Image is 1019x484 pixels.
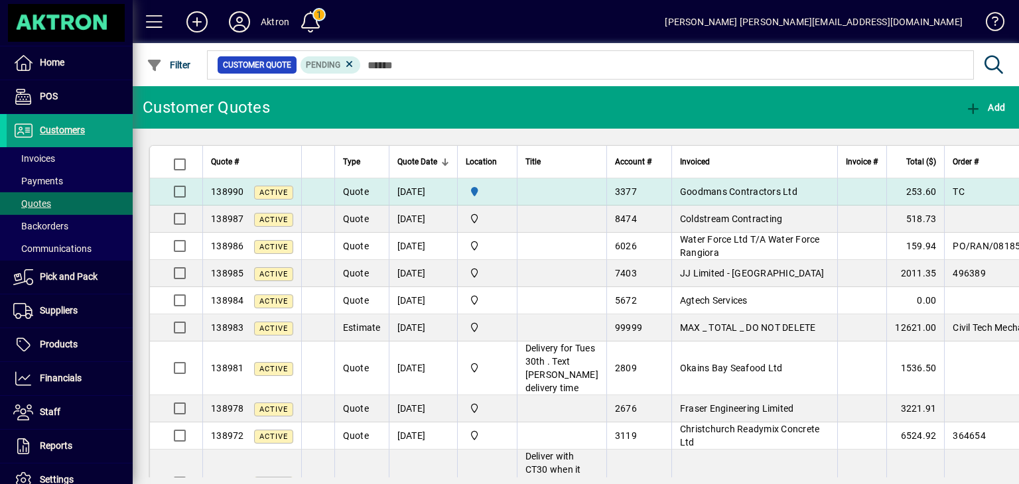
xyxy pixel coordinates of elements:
[211,241,244,251] span: 138986
[906,154,936,169] span: Total ($)
[259,432,288,441] span: Active
[211,268,244,278] span: 138985
[7,46,133,80] a: Home
[389,178,457,206] td: [DATE]
[40,339,78,349] span: Products
[953,430,986,441] span: 364654
[306,60,340,70] span: Pending
[615,154,651,169] span: Account #
[886,422,944,450] td: 6524.92
[965,102,1005,113] span: Add
[680,234,820,258] span: Water Force Ltd T/A Water Force Rangiora
[680,186,797,197] span: Goodmans Contractors Ltd
[13,153,55,164] span: Invoices
[211,403,244,414] span: 138978
[13,221,68,231] span: Backorders
[7,80,133,113] a: POS
[343,430,369,441] span: Quote
[389,233,457,260] td: [DATE]
[143,97,270,118] div: Customer Quotes
[886,395,944,422] td: 3221.91
[40,271,98,282] span: Pick and Pack
[259,270,288,278] span: Active
[147,60,191,70] span: Filter
[389,422,457,450] td: [DATE]
[389,287,457,314] td: [DATE]
[40,406,60,417] span: Staff
[886,341,944,395] td: 1536.50
[525,154,598,169] div: Title
[211,186,244,197] span: 138990
[7,294,133,328] a: Suppliers
[886,178,944,206] td: 253.60
[40,373,82,383] span: Financials
[13,198,51,209] span: Quotes
[466,154,509,169] div: Location
[7,328,133,361] a: Products
[343,213,369,224] span: Quote
[466,184,509,199] span: HAMILTON
[343,186,369,197] span: Quote
[397,154,437,169] span: Quote Date
[615,430,637,441] span: 3119
[680,213,783,224] span: Coldstream Contracting
[680,363,783,373] span: Okains Bay Seafood Ltd
[343,322,381,333] span: Estimate
[7,362,133,395] a: Financials
[953,268,986,278] span: 496389
[259,405,288,414] span: Active
[886,314,944,341] td: 12621.00
[7,237,133,260] a: Communications
[466,320,509,335] span: Central
[223,58,291,72] span: Customer Quote
[176,10,218,34] button: Add
[301,56,361,74] mat-chip: Pending Status: Pending
[259,365,288,373] span: Active
[615,154,663,169] div: Account #
[343,268,369,278] span: Quote
[665,11,963,32] div: [PERSON_NAME] [PERSON_NAME][EMAIL_ADDRESS][DOMAIN_NAME]
[680,268,825,278] span: JJ Limited - [GEOGRAPHIC_DATA]
[953,154,979,169] span: Order #
[7,396,133,429] a: Staff
[886,260,944,287] td: 2011.35
[389,260,457,287] td: [DATE]
[13,176,63,186] span: Payments
[615,322,642,333] span: 99999
[211,154,239,169] span: Quote #
[466,361,509,375] span: Central
[389,206,457,233] td: [DATE]
[680,154,829,169] div: Invoiced
[211,154,293,169] div: Quote #
[259,243,288,251] span: Active
[615,403,637,414] span: 2676
[680,154,710,169] span: Invoiced
[40,440,72,451] span: Reports
[615,213,637,224] span: 8474
[680,424,820,448] span: Christchurch Readymix Concrete Ltd
[7,430,133,463] a: Reports
[259,215,288,224] span: Active
[886,287,944,314] td: 0.00
[343,154,360,169] span: Type
[886,206,944,233] td: 518.73
[466,293,509,308] span: Central
[259,324,288,333] span: Active
[7,147,133,170] a: Invoices
[615,268,637,278] span: 7403
[466,212,509,226] span: Central
[343,403,369,414] span: Quote
[525,343,598,393] span: Delivery for Tues 30th . Text [PERSON_NAME] delivery time
[143,53,194,77] button: Filter
[615,363,637,373] span: 2809
[211,363,244,373] span: 138981
[343,241,369,251] span: Quote
[211,295,244,306] span: 138984
[389,395,457,422] td: [DATE]
[7,261,133,294] a: Pick and Pack
[953,186,965,197] span: TC
[218,10,261,34] button: Profile
[615,241,637,251] span: 6026
[615,295,637,306] span: 5672
[259,297,288,306] span: Active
